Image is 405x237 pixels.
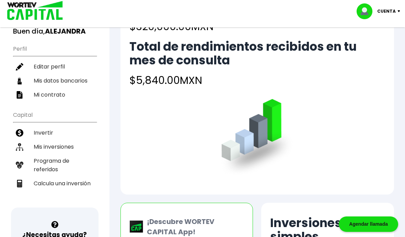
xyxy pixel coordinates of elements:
img: invertir-icon.b3b967d7.svg [16,129,23,137]
img: datos-icon.10cf9172.svg [16,77,23,85]
img: icon-down [396,10,405,12]
a: Calcula una inversión [13,176,96,190]
div: Agendar llamada [339,216,398,232]
a: Invertir [13,126,96,140]
a: Mis datos bancarios [13,74,96,88]
img: contrato-icon.f2db500c.svg [16,91,23,99]
img: profile-image [357,3,377,19]
a: Mis inversiones [13,140,96,154]
p: ¡Descubre WORTEV CAPITAL App! [143,216,244,237]
img: grafica.516fef24.png [218,99,296,177]
ul: Capital [13,107,96,208]
h2: Total de rendimientos recibidos en tu mes de consulta [129,40,385,67]
a: Mi contrato [13,88,96,102]
img: wortev-capital-app-icon [130,221,143,233]
a: Editar perfil [13,60,96,74]
img: recomiendanos-icon.9b8e9327.svg [16,161,23,169]
a: Programa de referidos [13,154,96,176]
h3: Buen día, [13,27,96,36]
img: editar-icon.952d3147.svg [16,63,23,71]
h4: $5,840.00 MXN [129,73,385,88]
b: ALEJANDRA [45,26,86,36]
img: inversiones-icon.6695dc30.svg [16,143,23,151]
p: Cuenta [377,6,396,16]
ul: Perfil [13,41,96,102]
img: calculadora-icon.17d418c4.svg [16,180,23,187]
